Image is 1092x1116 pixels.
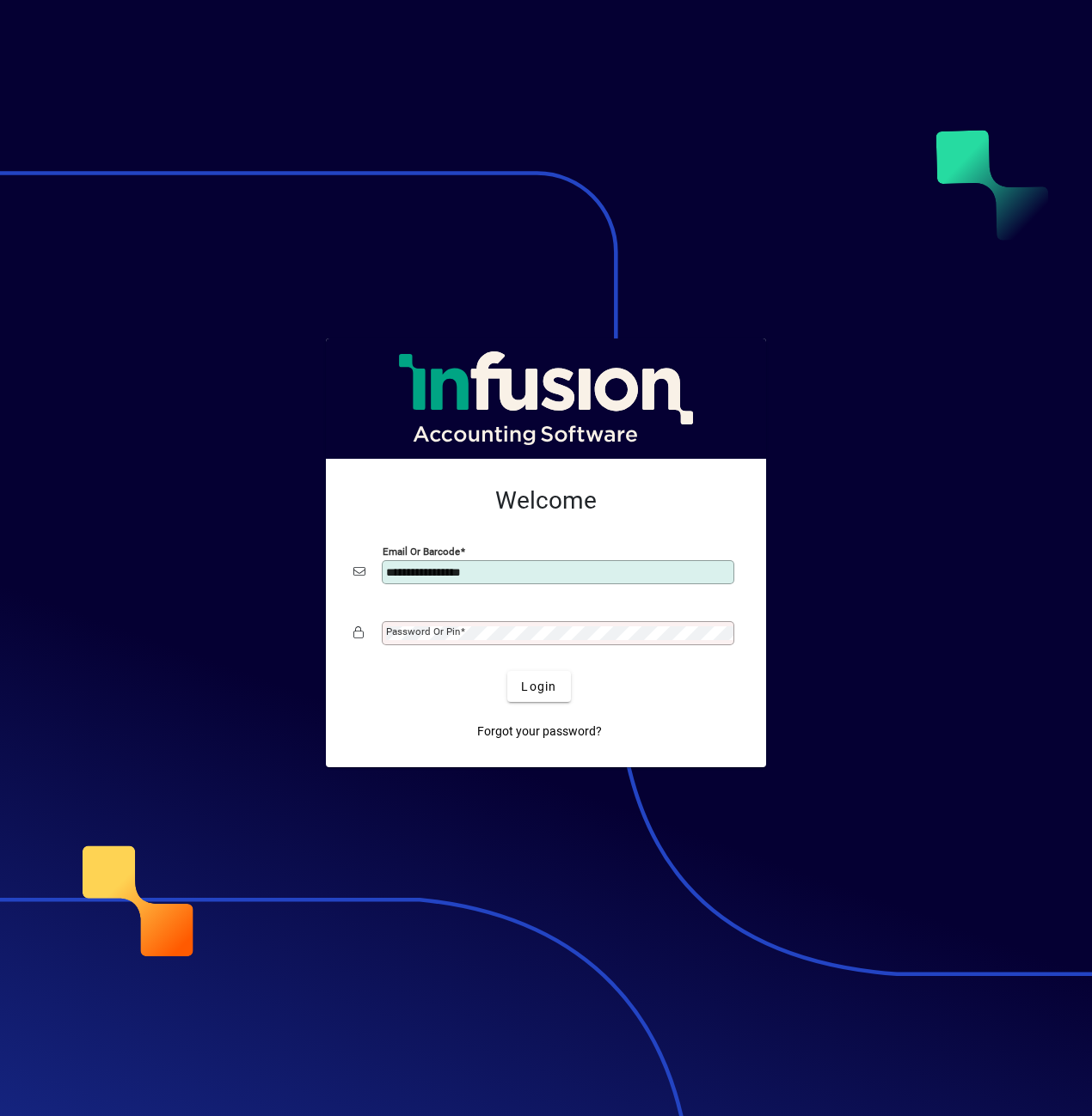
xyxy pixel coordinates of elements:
a: Forgot your password? [470,716,609,747]
span: Forgot your password? [477,723,602,741]
mat-label: Password or Pin [386,625,460,637]
mat-label: Email or Barcode [383,546,460,558]
h2: Welcome [353,486,739,515]
button: Login [507,671,570,702]
span: Login [521,678,556,696]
